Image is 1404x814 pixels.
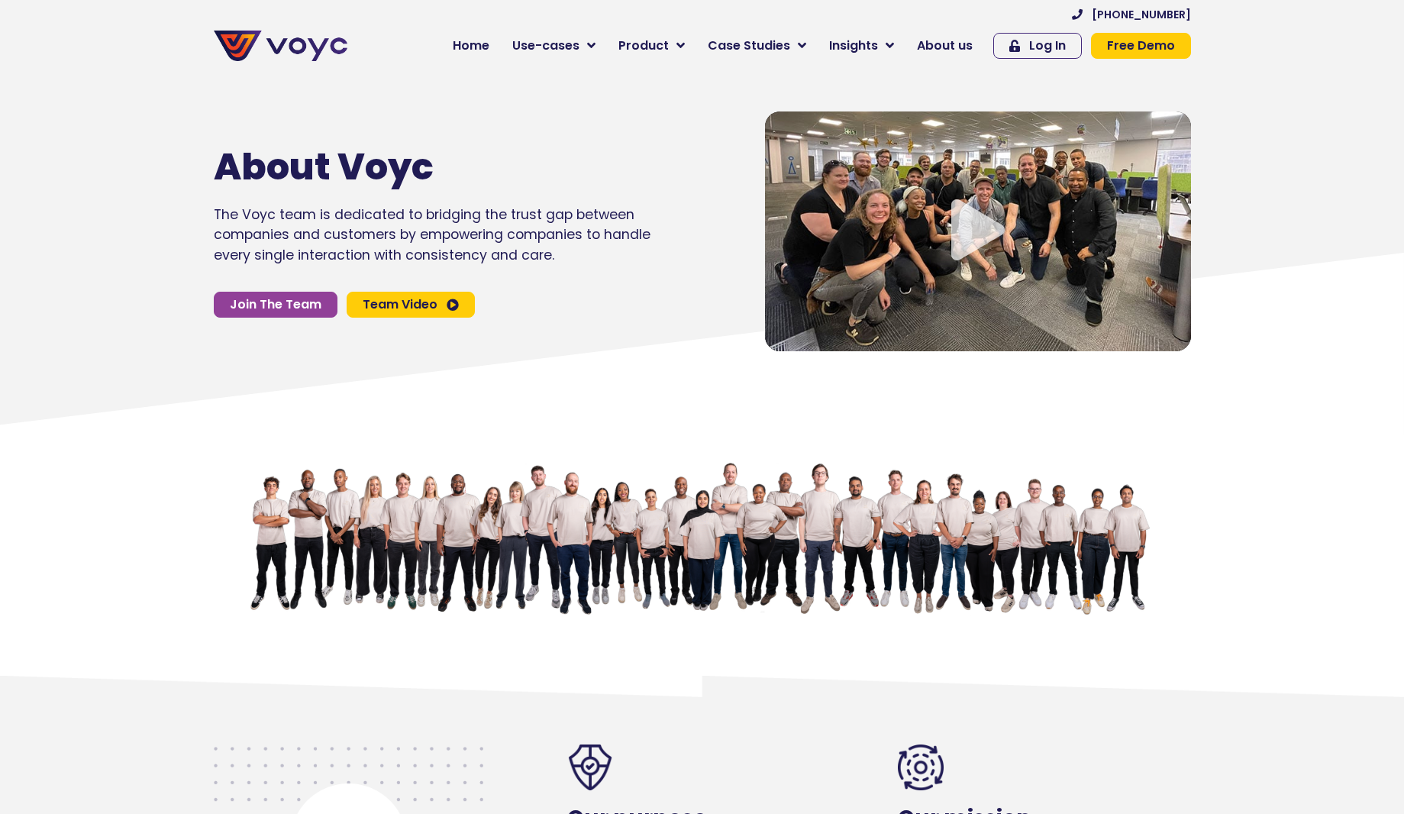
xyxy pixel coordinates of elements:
p: The Voyc team is dedicated to bridging the trust gap between companies and customers by empowerin... [214,205,650,265]
a: Log In [993,33,1082,59]
a: About us [905,31,984,61]
span: About us [917,37,973,55]
a: Case Studies [696,31,818,61]
span: Case Studies [708,37,790,55]
span: Use-cases [512,37,579,55]
a: Product [607,31,696,61]
a: [PHONE_NUMBER] [1072,9,1191,20]
div: Video play button [947,199,1009,263]
img: trusted [567,745,613,790]
span: Insights [829,37,878,55]
span: [PHONE_NUMBER] [1092,9,1191,20]
span: Home [453,37,489,55]
span: Product [618,37,669,55]
a: Team Video [347,292,475,318]
span: Free Demo [1107,40,1175,52]
span: Join The Team [230,299,321,311]
a: Join The Team [214,292,337,318]
a: Insights [818,31,905,61]
a: Home [441,31,501,61]
img: voyc-full-logo [214,31,347,61]
img: consistency [898,745,944,790]
a: Free Demo [1091,33,1191,59]
span: Team Video [363,299,437,311]
span: Log In [1029,40,1066,52]
h1: About Voyc [214,145,605,189]
a: Use-cases [501,31,607,61]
